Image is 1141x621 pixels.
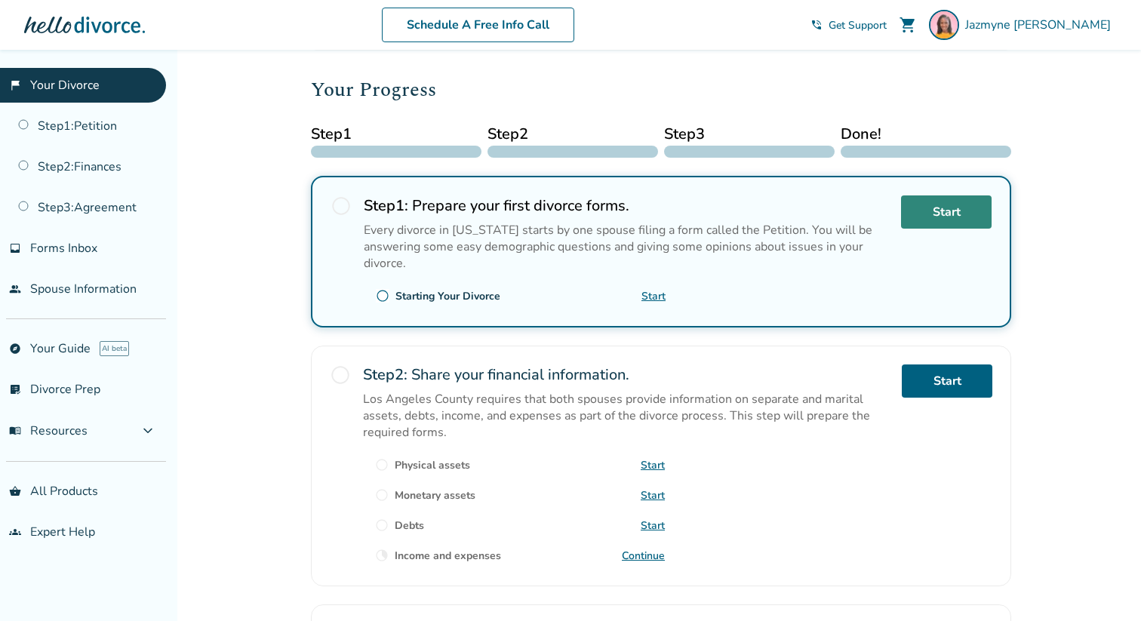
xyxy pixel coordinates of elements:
[829,18,887,32] span: Get Support
[641,289,666,303] a: Start
[311,75,1011,105] h2: Your Progress
[9,343,21,355] span: explore
[311,123,481,146] span: Step 1
[375,549,389,562] span: clock_loader_40
[364,195,408,216] strong: Step 1 :
[395,289,500,303] div: Starting Your Divorce
[899,16,917,34] span: shopping_cart
[9,423,88,439] span: Resources
[395,458,470,472] div: Physical assets
[100,341,129,356] span: AI beta
[9,425,21,437] span: menu_book
[641,488,665,503] a: Start
[364,222,889,272] p: Every divorce in [US_STATE] starts by one spouse filing a form called the Petition. You will be a...
[363,364,407,385] strong: Step 2 :
[363,391,890,441] p: Los Angeles County requires that both spouses provide information on separate and marital assets,...
[395,488,475,503] div: Monetary assets
[9,383,21,395] span: list_alt_check
[9,283,21,295] span: people
[641,518,665,533] a: Start
[901,195,992,229] a: Start
[375,518,389,532] span: radio_button_unchecked
[929,10,959,40] img: Jazmyne Williams
[810,19,823,31] span: phone_in_talk
[376,289,389,303] span: radio_button_unchecked
[641,458,665,472] a: Start
[9,79,21,91] span: flag_2
[363,364,890,385] h2: Share your financial information.
[382,8,574,42] a: Schedule A Free Info Call
[375,458,389,472] span: radio_button_unchecked
[9,526,21,538] span: groups
[965,17,1117,33] span: Jazmyne [PERSON_NAME]
[810,18,887,32] a: phone_in_talkGet Support
[364,195,889,216] h2: Prepare your first divorce forms.
[330,364,351,386] span: radio_button_unchecked
[395,518,424,533] div: Debts
[841,123,1011,146] span: Done!
[331,195,352,217] span: radio_button_unchecked
[375,488,389,502] span: radio_button_unchecked
[395,549,501,563] div: Income and expenses
[30,240,97,257] span: Forms Inbox
[9,485,21,497] span: shopping_basket
[622,549,665,563] a: Continue
[9,242,21,254] span: inbox
[139,422,157,440] span: expand_more
[664,123,835,146] span: Step 3
[902,364,992,398] a: Start
[487,123,658,146] span: Step 2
